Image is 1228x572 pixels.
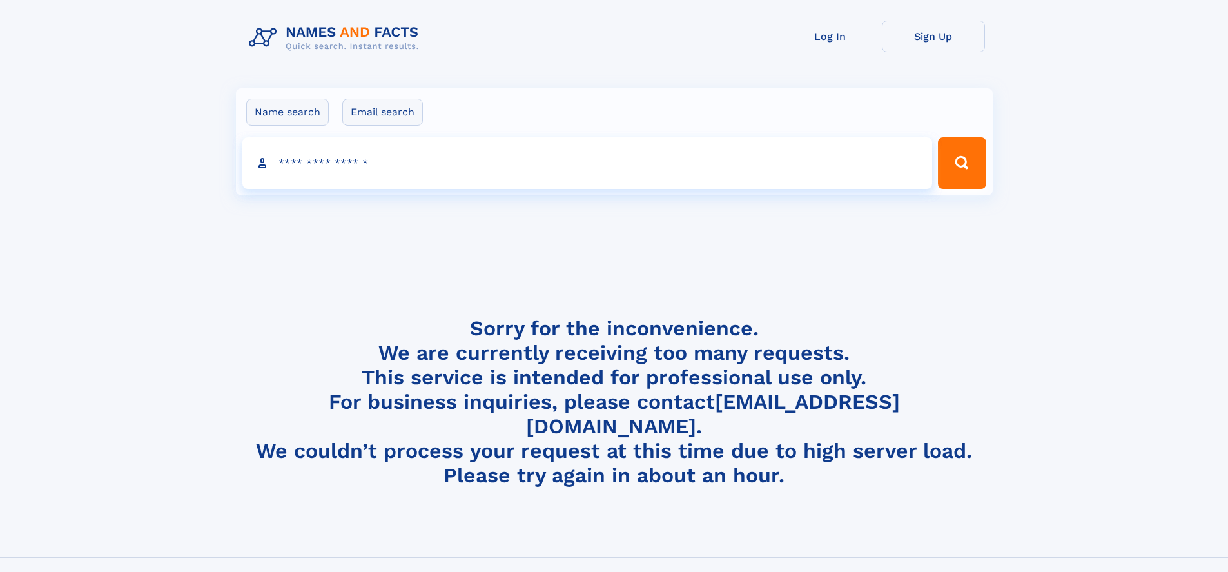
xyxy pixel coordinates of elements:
[244,21,429,55] img: Logo Names and Facts
[938,137,986,189] button: Search Button
[342,99,423,126] label: Email search
[526,390,900,439] a: [EMAIL_ADDRESS][DOMAIN_NAME]
[242,137,933,189] input: search input
[882,21,985,52] a: Sign Up
[246,99,329,126] label: Name search
[779,21,882,52] a: Log In
[244,316,985,488] h4: Sorry for the inconvenience. We are currently receiving too many requests. This service is intend...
